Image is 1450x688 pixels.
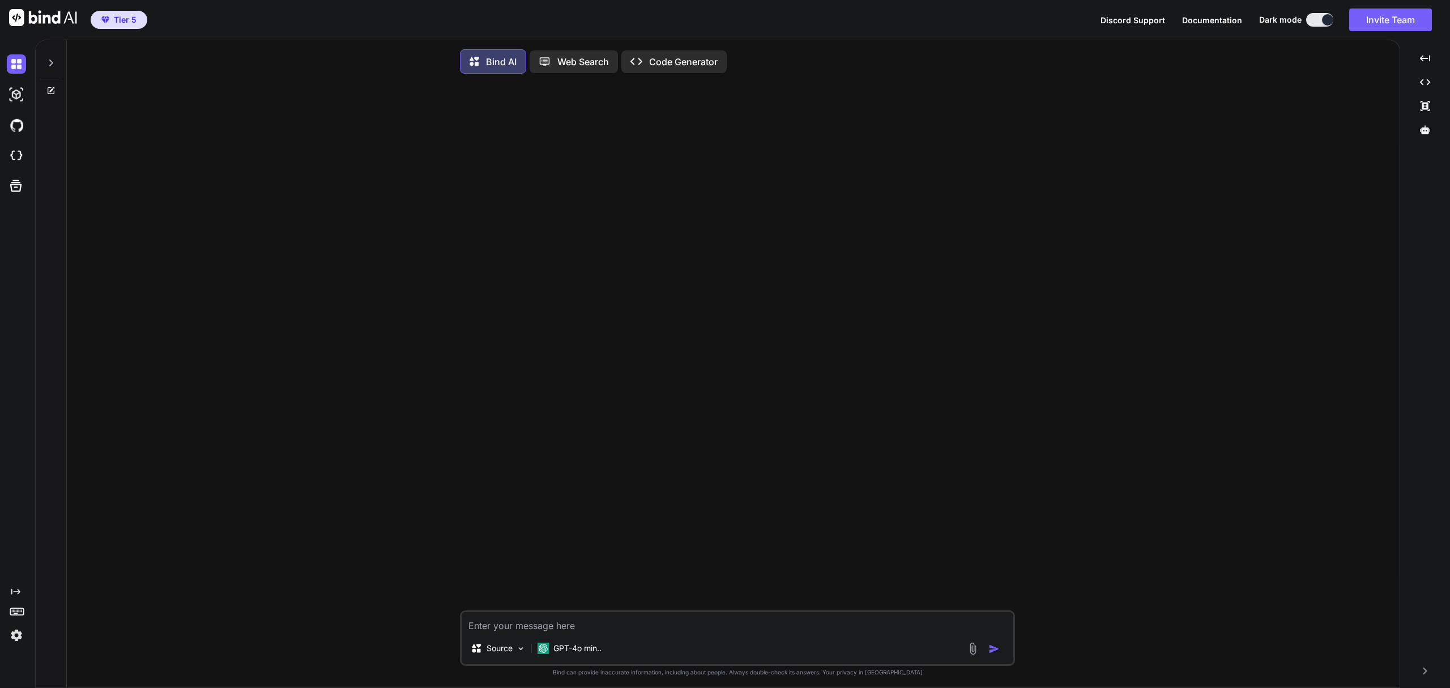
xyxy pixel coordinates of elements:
button: Invite Team [1349,9,1432,31]
img: icon [988,643,1000,655]
img: cloudideIcon [7,146,26,165]
p: GPT-4o min.. [553,643,602,654]
p: Source [487,643,513,654]
p: Code Generator [649,55,718,69]
p: Bind can provide inaccurate information, including about people. Always double-check its answers.... [460,668,1015,677]
img: attachment [966,642,979,655]
button: premiumTier 5 [91,11,147,29]
button: Discord Support [1101,14,1165,26]
img: Pick Models [516,644,526,653]
img: Bind AI [9,9,77,26]
img: GPT-4o mini [538,643,549,654]
p: Web Search [557,55,609,69]
img: githubDark [7,116,26,135]
img: premium [101,16,109,23]
p: Bind AI [486,55,517,69]
button: Documentation [1182,14,1242,26]
span: Dark mode [1259,14,1302,26]
span: Tier 5 [114,14,137,26]
img: settings [7,626,26,645]
img: darkAi-studio [7,85,26,104]
span: Documentation [1182,15,1242,25]
img: darkChat [7,54,26,74]
span: Discord Support [1101,15,1165,25]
